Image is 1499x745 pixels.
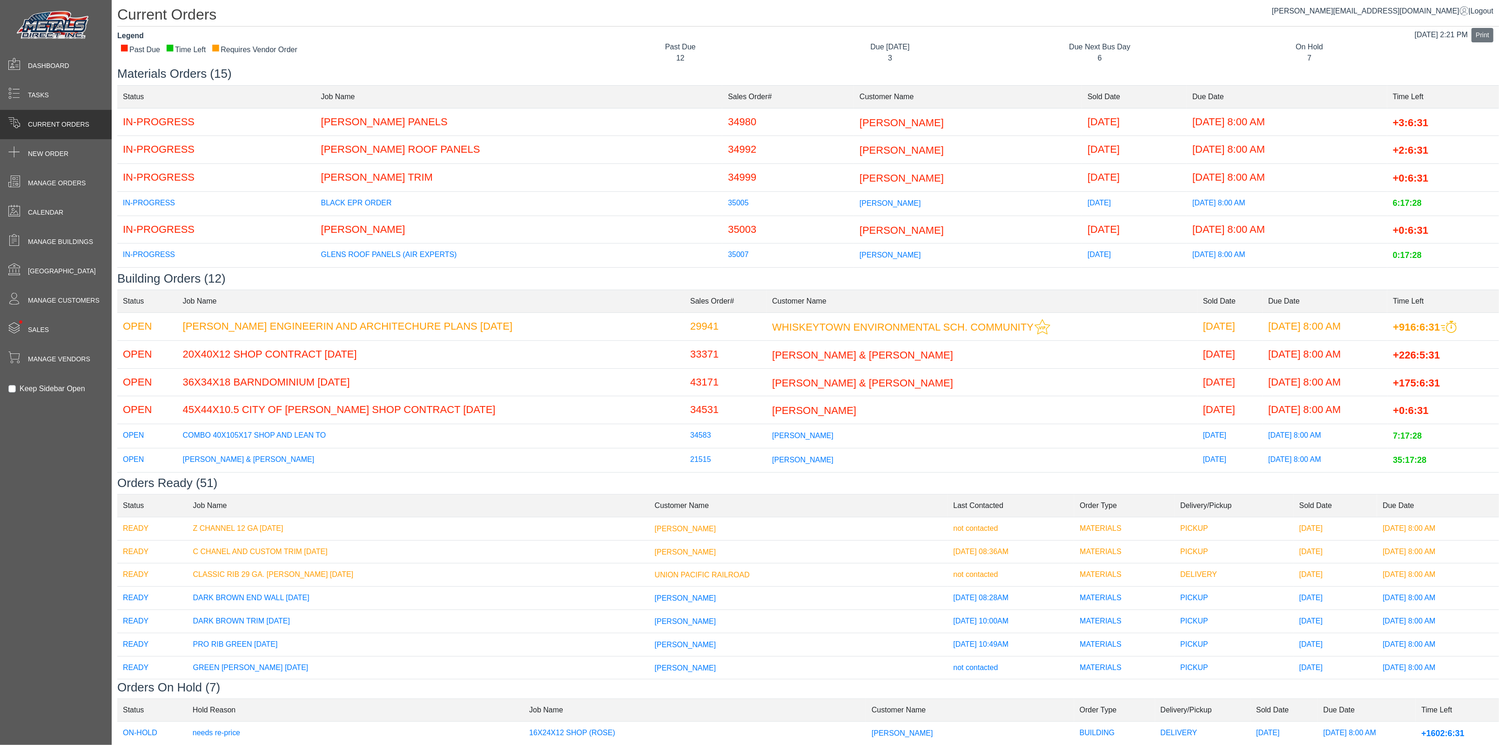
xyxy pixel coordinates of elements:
[187,699,524,722] td: Hold Reason
[177,368,685,396] td: 36X34X18 BARNDOMINIUM [DATE]
[655,571,750,579] span: UNION PACIFIC RAILROAD
[1187,163,1387,191] td: [DATE] 8:00 AM
[1294,563,1377,587] td: [DATE]
[1074,517,1175,540] td: MATERIALS
[28,61,69,71] span: Dashboard
[722,244,854,268] td: 35007
[792,53,988,64] div: 3
[28,90,49,100] span: Tasks
[117,699,187,722] td: Status
[117,108,316,136] td: IN-PROGRESS
[524,699,866,722] td: Job Name
[28,120,89,129] span: Current Orders
[28,178,86,188] span: Manage Orders
[1197,340,1263,368] td: [DATE]
[188,494,649,517] td: Job Name
[188,517,649,540] td: Z CHANNEL 12 GA [DATE]
[1175,679,1294,703] td: PICKUP
[1272,7,1469,15] a: [PERSON_NAME][EMAIL_ADDRESS][DOMAIN_NAME]
[28,325,49,335] span: Sales
[1155,699,1251,722] td: Delivery/Pickup
[211,44,220,51] div: ■
[117,473,177,497] td: OPEN
[1211,41,1407,53] div: On Hold
[117,290,177,312] td: Status
[860,224,944,236] span: [PERSON_NAME]
[1393,455,1426,465] span: 35:17:28
[1187,85,1387,108] td: Due Date
[117,517,188,540] td: READY
[1074,633,1175,656] td: MATERIALS
[177,290,685,312] td: Job Name
[866,699,1074,722] td: Customer Name
[117,476,1499,490] h3: Orders Ready (51)
[28,149,68,159] span: New Order
[655,641,716,649] span: [PERSON_NAME]
[177,396,685,424] td: 45X44X10.5 CITY OF [PERSON_NAME] SHOP CONTRACT [DATE]
[117,680,1499,695] h3: Orders On Hold (7)
[948,517,1074,540] td: not contacted
[872,729,933,737] span: [PERSON_NAME]
[1197,473,1263,497] td: [DATE]
[316,268,723,292] td: [PERSON_NAME]'S ROOF
[772,349,953,361] span: [PERSON_NAME] & [PERSON_NAME]
[117,656,188,679] td: READY
[177,424,685,448] td: COMBO 40X105X17 SHOP AND LEAN TO
[14,8,93,43] img: Metals Direct Inc Logo
[1175,540,1294,563] td: PICKUP
[772,377,953,388] span: [PERSON_NAME] & [PERSON_NAME]
[854,85,1082,108] td: Customer Name
[117,271,1499,286] h3: Building Orders (12)
[1187,244,1387,268] td: [DATE] 8:00 AM
[1211,53,1407,64] div: 7
[188,563,649,587] td: CLASSIC RIB 29 GA. [PERSON_NAME] [DATE]
[1197,312,1263,340] td: [DATE]
[1197,424,1263,448] td: [DATE]
[766,290,1197,312] td: Customer Name
[1074,540,1175,563] td: MATERIALS
[1441,321,1457,333] img: This order should be prioritized
[120,44,160,55] div: Past Due
[166,44,174,51] div: ■
[722,108,854,136] td: 34980
[685,473,766,497] td: 34801
[117,32,144,40] strong: Legend
[948,679,1074,703] td: not contacted
[117,368,177,396] td: OPEN
[188,587,649,610] td: DARK BROWN END WALL [DATE]
[117,633,188,656] td: READY
[28,237,93,247] span: Manage Buildings
[1187,108,1387,136] td: [DATE] 8:00 AM
[685,340,766,368] td: 33371
[772,456,834,464] span: [PERSON_NAME]
[316,85,723,108] td: Job Name
[722,136,854,164] td: 34992
[1415,31,1468,39] span: [DATE] 2:21 PM
[1377,540,1499,563] td: [DATE] 8:00 AM
[316,163,723,191] td: [PERSON_NAME] TRIM
[948,633,1074,656] td: [DATE] 10:49AM
[1175,633,1294,656] td: PICKUP
[117,540,188,563] td: READY
[1263,448,1387,473] td: [DATE] 8:00 AM
[860,199,921,207] span: [PERSON_NAME]
[117,136,316,164] td: IN-PROGRESS
[1082,85,1187,108] td: Sold Date
[1377,656,1499,679] td: [DATE] 8:00 AM
[316,108,723,136] td: [PERSON_NAME] PANELS
[1393,321,1440,332] span: +916:6:31
[1377,610,1499,633] td: [DATE] 8:00 AM
[1197,368,1263,396] td: [DATE]
[1387,85,1499,108] td: Time Left
[1187,191,1387,216] td: [DATE] 8:00 AM
[28,208,63,217] span: Calendar
[117,424,177,448] td: OPEN
[1074,587,1175,610] td: MATERIALS
[948,610,1074,633] td: [DATE] 10:00AM
[188,633,649,656] td: PRO RIB GREEN [DATE]
[117,587,188,610] td: READY
[188,656,649,679] td: GREEN [PERSON_NAME] [DATE]
[1377,587,1499,610] td: [DATE] 8:00 AM
[1263,368,1387,396] td: [DATE] 8:00 AM
[188,540,649,563] td: C CHANEL AND CUSTOM TRIM [DATE]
